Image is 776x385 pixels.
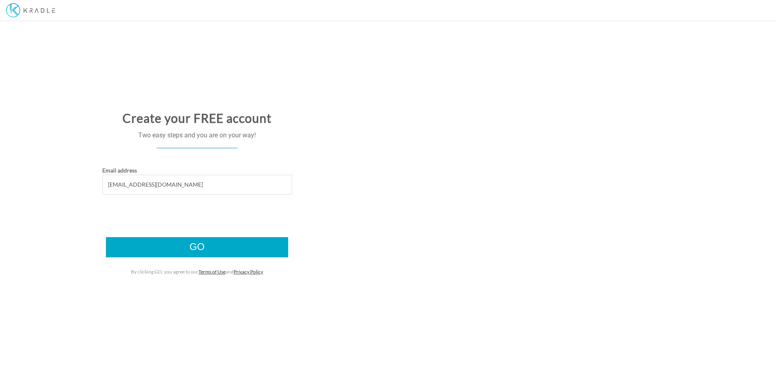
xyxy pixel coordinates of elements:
h2: Create your FREE account [6,112,388,125]
img: Kradle [6,3,55,17]
input: Email [102,175,292,195]
label: By clicking GO, you agree to our and [131,268,263,275]
label: Email address [102,166,137,175]
a: Privacy Policy [234,269,263,275]
a: Terms of Use [198,269,226,275]
p: Two easy steps and you are on your way! [6,131,388,140]
input: Go [106,237,288,257]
